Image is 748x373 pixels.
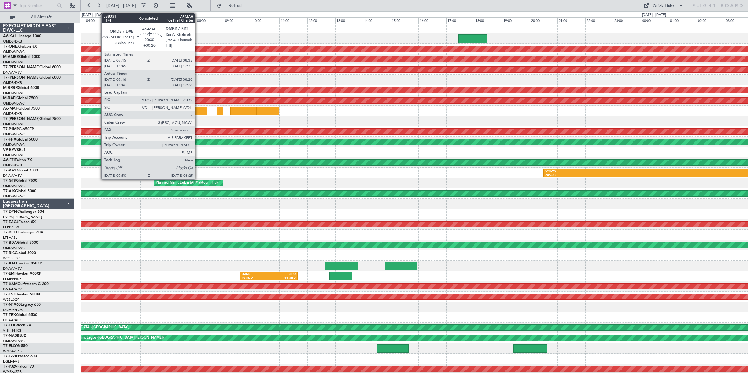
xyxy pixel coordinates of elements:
a: T7-TSTHawker 900XP [3,293,41,296]
a: T7-AAYGlobal 7500 [3,169,38,172]
a: T7-ONEXFalcon 8X [3,45,37,49]
a: OMDW/DWC [3,60,25,64]
a: OMDB/DXB [3,80,22,85]
a: T7-RICGlobal 6000 [3,251,36,255]
a: OMDW/DWC [3,132,25,137]
span: T7-BRE [3,231,16,234]
a: T7-[PERSON_NAME]Global 6000 [3,65,61,69]
a: T7-NASBBJ2 [3,334,26,338]
span: T7-NAS [3,334,17,338]
span: Refresh [223,3,249,8]
span: T7-[PERSON_NAME] [3,76,39,79]
a: M-RAFIGlobal 7500 [3,96,38,100]
div: 11:00 [279,17,307,23]
a: OMDW/DWC [3,49,25,54]
a: OMDB/DXB [3,39,22,44]
a: T7-LZZIPraetor 600 [3,355,37,358]
a: LFPB/LBG [3,225,19,230]
a: EGLF/FAB [3,359,19,364]
a: LFMN/NCE [3,277,22,281]
span: T7-ELLY [3,344,17,348]
div: 01:00 [669,17,697,23]
a: EVRA/[PERSON_NAME] [3,215,42,219]
a: OMDW/DWC [3,142,25,147]
span: T7-FHX [3,138,16,141]
span: T7-XAL [3,262,16,265]
div: 22:00 [585,17,613,23]
div: 14:00 [363,17,391,23]
div: 13:00 [335,17,363,23]
div: 05:00 [113,17,141,23]
div: 10:00 [252,17,279,23]
span: T7-TRX [3,313,16,317]
a: OMDW/DWC [3,153,25,157]
div: 08:00 [196,17,224,23]
a: A6-EFIFalcon 7X [3,158,32,162]
div: 18:00 [474,17,502,23]
span: T7-PJ29 [3,365,17,369]
a: DNAA/ABV [3,287,22,292]
span: T7-FFI [3,324,14,327]
div: 02:00 [697,17,725,23]
div: Unplanned Maint Lagos ([GEOGRAPHIC_DATA][PERSON_NAME]) [59,333,164,343]
div: Quick Links [653,3,674,9]
div: 06:00 [140,17,168,23]
span: T7-ONEX [3,45,20,49]
span: A6-EFI [3,158,15,162]
a: T7-N1960Legacy 650 [3,303,41,307]
a: A6-KAHLineage 1000 [3,34,41,38]
div: 19:00 [502,17,530,23]
button: Refresh [214,1,251,11]
button: All Aircraft [7,12,68,22]
a: T7-TRXGlobal 6500 [3,313,37,317]
span: M-RAFI [3,96,16,100]
div: [DATE] - [DATE] [642,13,666,18]
span: T7-[PERSON_NAME] [3,117,39,121]
span: T7-GTS [3,179,16,183]
span: T7-P1MP [3,127,19,131]
a: T7-ELLYG-550 [3,344,28,348]
div: 15:00 [391,17,418,23]
div: 07:00 [168,17,196,23]
span: T7-[PERSON_NAME] [3,65,39,69]
a: T7-DYNChallenger 604 [3,210,44,214]
div: 00:00 [641,17,669,23]
div: 21:00 [557,17,585,23]
a: M-RRRRGlobal 6000 [3,86,39,90]
span: T7-LZZI [3,355,16,358]
span: T7-N1960 [3,303,21,307]
a: T7-BDAGlobal 5000 [3,241,38,245]
a: T7-[PERSON_NAME]Global 6000 [3,76,61,79]
a: DNMM/LOS [3,308,23,312]
span: T7-TST [3,293,15,296]
div: 04:00 [85,17,113,23]
div: 20:30 Z [545,173,669,177]
a: T7-P1MPG-650ER [3,127,34,131]
a: OMDB/DXB [3,111,22,116]
div: 09:35 Z [242,276,269,281]
div: OMDW [545,169,669,173]
span: T7-XAM [3,282,18,286]
a: WSSL/XSP [3,256,20,261]
span: T7-AAY [3,169,17,172]
a: OMDW/DWC [3,194,25,199]
a: T7-PJ29Falcon 7X [3,365,34,369]
a: DGAA/ACC [3,318,22,323]
a: DNAA/ABV [3,70,22,75]
span: A6-MAH [3,107,18,110]
button: Quick Links [640,1,687,11]
a: WMSA/SZB [3,349,22,354]
div: [DATE] - [DATE] [82,13,106,18]
a: VHHH/HKG [3,328,22,333]
a: T7-GTSGlobal 7500 [3,179,37,183]
div: 09:00 [224,17,252,23]
span: T7-BDA [3,241,17,245]
span: T7-AIX [3,189,15,193]
a: OMDB/DXB [3,163,22,168]
a: VP-BVVBBJ1 [3,148,26,152]
a: T7-EMIHawker 900XP [3,272,41,276]
span: T7-DYN [3,210,17,214]
a: T7-XALHawker 850XP [3,262,42,265]
div: LMML [242,272,269,277]
a: OMDW/DWC [3,246,25,250]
